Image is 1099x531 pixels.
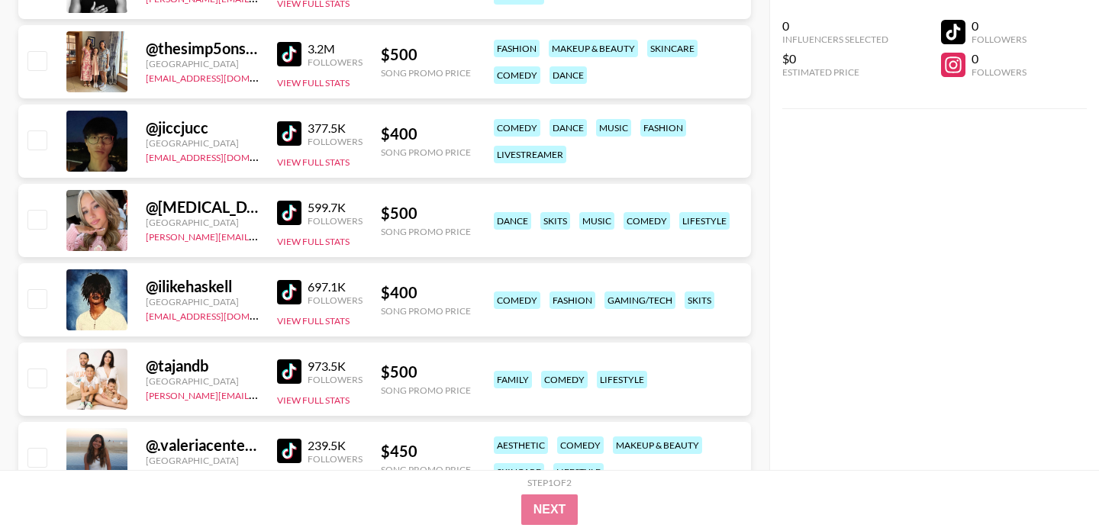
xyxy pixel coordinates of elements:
iframe: Drift Widget Chat Controller [1023,455,1081,513]
div: Step 1 of 2 [527,477,572,488]
div: @ jiccjucc [146,118,259,137]
div: fashion [494,40,540,57]
div: fashion [549,291,595,309]
div: dance [549,119,587,137]
div: comedy [494,291,540,309]
a: [EMAIL_ADDRESS][DOMAIN_NAME] [146,69,299,84]
div: comedy [541,371,588,388]
div: Song Promo Price [381,464,471,475]
div: Song Promo Price [381,67,471,79]
div: 377.5K [308,121,363,136]
div: @ .valeriacenteno [146,436,259,455]
div: Followers [972,34,1026,45]
div: Followers [972,66,1026,78]
a: [PERSON_NAME][EMAIL_ADDRESS][DOMAIN_NAME] [146,228,372,243]
div: 0 [972,51,1026,66]
div: Song Promo Price [381,385,471,396]
div: comedy [494,66,540,84]
div: Followers [308,215,363,227]
div: @ [MEDICAL_DATA]_ingram [146,198,259,217]
div: livestreamer [494,146,566,163]
a: [EMAIL_ADDRESS][DOMAIN_NAME] [146,149,299,163]
div: 239.5K [308,438,363,453]
div: Followers [308,453,363,465]
div: $ 500 [381,204,471,223]
img: TikTok [277,201,301,225]
div: skincare [494,463,544,481]
img: TikTok [277,280,301,304]
button: View Full Stats [277,156,350,168]
div: [GEOGRAPHIC_DATA] [146,455,259,466]
div: [GEOGRAPHIC_DATA] [146,137,259,149]
div: makeup & beauty [549,40,638,57]
div: skits [540,212,570,230]
div: makeup & beauty [613,436,702,454]
img: TikTok [277,359,301,384]
div: $ 450 [381,442,471,461]
a: [PERSON_NAME][EMAIL_ADDRESS][DOMAIN_NAME] [146,387,372,401]
div: aesthetic [494,436,548,454]
div: [GEOGRAPHIC_DATA] [146,217,259,228]
div: 697.1K [308,279,363,294]
div: 599.7K [308,200,363,215]
button: Next [521,494,579,525]
div: Song Promo Price [381,226,471,237]
div: @ ilikehaskell [146,277,259,296]
div: comedy [557,436,604,454]
div: dance [494,212,531,230]
div: comedy [494,119,540,137]
div: music [596,119,631,137]
div: $0 [782,51,888,66]
div: fashion [640,119,686,137]
div: music [579,212,614,230]
div: $ 400 [381,124,471,143]
div: Followers [308,136,363,147]
div: $ 500 [381,362,471,381]
div: Followers [308,294,363,306]
img: TikTok [277,42,301,66]
div: lifestyle [597,371,647,388]
div: skits [685,291,714,309]
div: Song Promo Price [381,146,471,158]
div: $ 400 [381,283,471,302]
div: family [494,371,532,388]
div: 3.2M [308,41,363,56]
div: $ 500 [381,45,471,64]
div: skincare [647,40,698,57]
img: TikTok [277,121,301,146]
div: [GEOGRAPHIC_DATA] [146,375,259,387]
div: 973.5K [308,359,363,374]
div: comedy [624,212,670,230]
div: 0 [972,18,1026,34]
div: lifestyle [679,212,730,230]
img: TikTok [277,439,301,463]
button: View Full Stats [277,315,350,327]
div: Estimated Price [782,66,888,78]
div: @ thesimp5onsisters [146,39,259,58]
div: [GEOGRAPHIC_DATA] [146,58,259,69]
div: [GEOGRAPHIC_DATA] [146,296,259,307]
div: gaming/tech [604,291,675,309]
button: View Full Stats [277,236,350,247]
div: lifestyle [553,463,604,481]
button: View Full Stats [277,394,350,406]
div: 0 [782,18,888,34]
div: Song Promo Price [381,305,471,317]
div: Influencers Selected [782,34,888,45]
a: [EMAIL_ADDRESS][DOMAIN_NAME] [146,307,299,322]
div: @ tajandb [146,356,259,375]
div: dance [549,66,587,84]
button: View Full Stats [277,77,350,88]
div: Followers [308,374,363,385]
div: Followers [308,56,363,68]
